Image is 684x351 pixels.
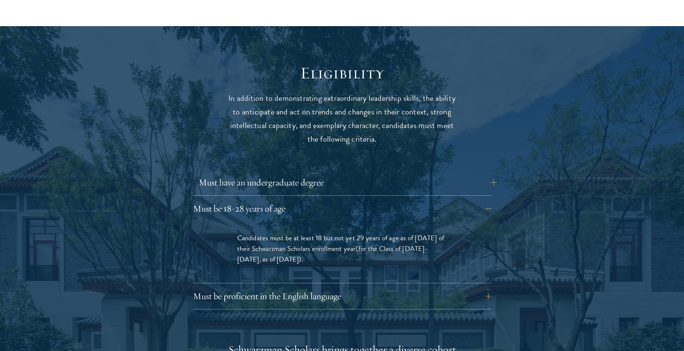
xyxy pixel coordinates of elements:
span: (for the Class of [DATE]-[DATE], as of [DATE]) [237,243,428,265]
p: In addition to demonstrating extraordinary leadership skills, the ability to anticipate and act o... [228,92,456,146]
h2: Eligibility [228,63,456,84]
button: Must have an undergraduate degree [199,174,497,191]
p: Candidates must be at least 18 but not yet 29 years of age as of [DATE] of their Schwarzman Schol... [237,233,447,265]
button: Must be proficient in the English language [193,287,491,305]
button: Must be 18-28 years of age [193,200,491,217]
